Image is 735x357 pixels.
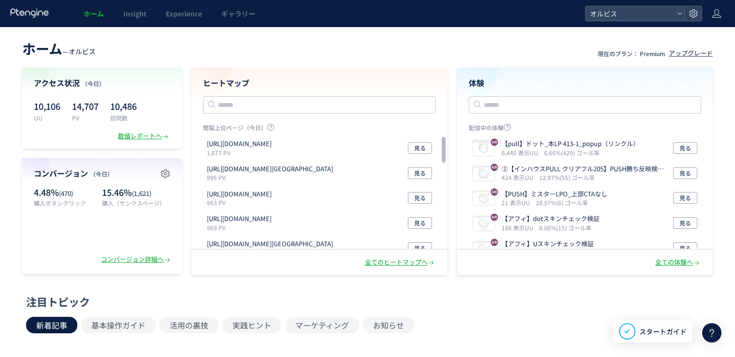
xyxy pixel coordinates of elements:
[408,242,432,254] button: 見る
[72,114,99,122] p: PV
[118,132,170,141] div: 数値レポートへ
[414,192,426,204] span: 見る
[365,258,436,267] div: 全てのヒートマップへ
[414,167,426,179] span: 見る
[102,186,170,199] p: 15.46%
[84,9,104,18] span: ホーム
[207,239,333,249] p: https://sb-skincaretopics.discover-news.tokyo/ab/dot_kiji_46
[59,189,73,198] span: (470)
[34,114,60,122] p: UU
[408,217,432,229] button: 見る
[102,199,170,207] p: 購入（サンクスページ）
[132,189,151,198] span: (1,621)
[207,190,272,199] p: https://pr.orbis.co.jp/cosmetics/u/100
[207,149,275,157] p: 1,677 PV
[166,9,202,18] span: Experience
[207,214,272,223] p: https://pr.orbis.co.jp/cosmetics/udot/410-12
[408,167,432,179] button: 見る
[34,98,60,114] p: 10,106
[639,327,687,337] span: スタートガイド
[222,317,281,333] button: 実践ヒント
[207,173,337,181] p: 995 PV
[22,39,96,58] div: —
[26,294,704,309] div: 注目トピック
[207,198,275,207] p: 983 PV
[414,242,426,254] span: 見る
[408,192,432,204] button: 見る
[207,249,337,257] p: 881 PV
[72,98,99,114] p: 14,707
[110,98,137,114] p: 10,486
[34,77,170,89] h4: アクセス状況
[285,317,359,333] button: マーケティング
[26,317,77,333] button: 新着記事
[669,49,713,58] div: アップグレード
[82,79,105,88] span: （今日）
[81,317,156,333] button: 基本操作ガイド
[587,6,673,21] span: オルビス
[598,49,665,58] p: 現在のプラン： Premium
[207,223,275,232] p: 969 PV
[221,9,255,18] span: ギャラリー
[207,139,272,149] p: https://orbis.co.jp/order/thanks
[363,317,414,333] button: お知らせ
[203,77,436,89] h4: ヒートマップ
[414,217,426,229] span: 見る
[203,123,436,135] p: 閲覧上位ページ（今日）
[34,199,97,207] p: 購入ボタンクリック
[123,9,146,18] span: Insight
[69,46,96,56] span: オルビス
[414,142,426,154] span: 見る
[22,39,62,58] span: ホーム
[110,114,137,122] p: 訪問数
[34,186,97,199] p: 4.48%
[159,317,218,333] button: 活用の裏技
[207,164,333,174] p: https://sb-skincaretopics.discover-news.tokyo/ab/dot_kiji_48
[90,170,113,178] span: （今日）
[408,142,432,154] button: 見る
[101,255,172,264] div: コンバージョン詳細へ
[34,168,170,179] h4: コンバージョン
